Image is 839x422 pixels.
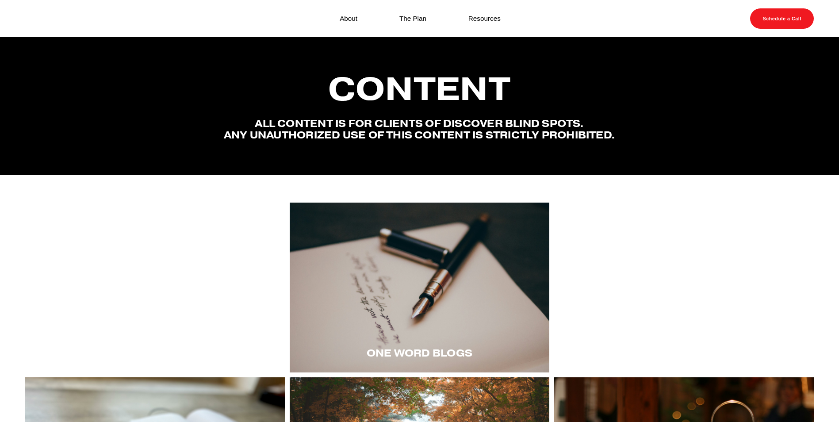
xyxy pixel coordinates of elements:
span: Thought LEadership Video Scripts [45,347,265,359]
img: Discover Blind Spots [25,8,82,29]
a: Schedule a Call [750,8,814,29]
h2: Content [223,72,615,106]
a: Resources [468,12,501,24]
span: Voice Overs [645,347,722,359]
span: One word blogs [367,347,472,359]
h4: All content is for Clients of Discover Blind spots. Any unauthorized use of this content is stric... [223,118,615,141]
a: About [340,12,357,24]
a: The Plan [399,12,426,24]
